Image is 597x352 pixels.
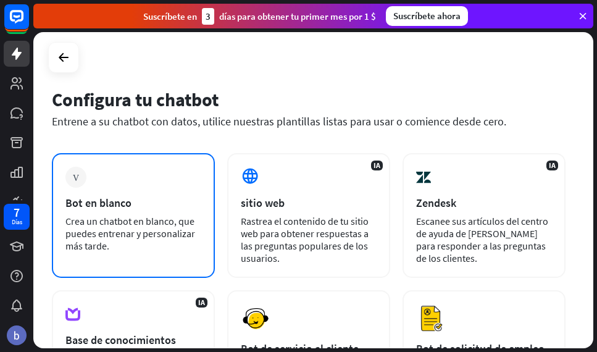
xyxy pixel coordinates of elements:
[143,8,376,25] div: Suscríbete en días para obtener tu primer mes por 1 $
[65,196,201,210] div: Bot en blanco
[12,218,22,227] div: Días
[241,215,377,264] div: Rastrea el contenido de tu sitio web para obtener respuestas a las preguntas populares de los usu...
[371,161,383,170] span: IA
[52,114,566,128] div: Entrene a su chatbot con datos, utilice nuestras plantillas listas para usar o comience desde cero.
[416,215,552,264] div: Escanee sus artículos del centro de ayuda de [PERSON_NAME] para responder a las preguntas de los ...
[4,204,30,230] a: 7 Días
[65,215,201,252] div: Crea un chatbot en blanco, que puedes entrenar y personalizar más tarde.
[416,196,552,210] div: Zendesk
[14,207,20,218] div: 7
[52,88,566,111] div: Configura tu chatbot
[65,333,201,347] div: Base de conocimientos
[241,196,377,210] div: sitio web
[546,161,558,170] span: IA
[196,298,207,308] span: IA
[386,6,468,26] div: Suscríbete ahora
[73,173,79,182] i: Ventaja
[10,5,47,42] button: Abrir el widget de chat de LiveChat
[202,8,214,25] div: 3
